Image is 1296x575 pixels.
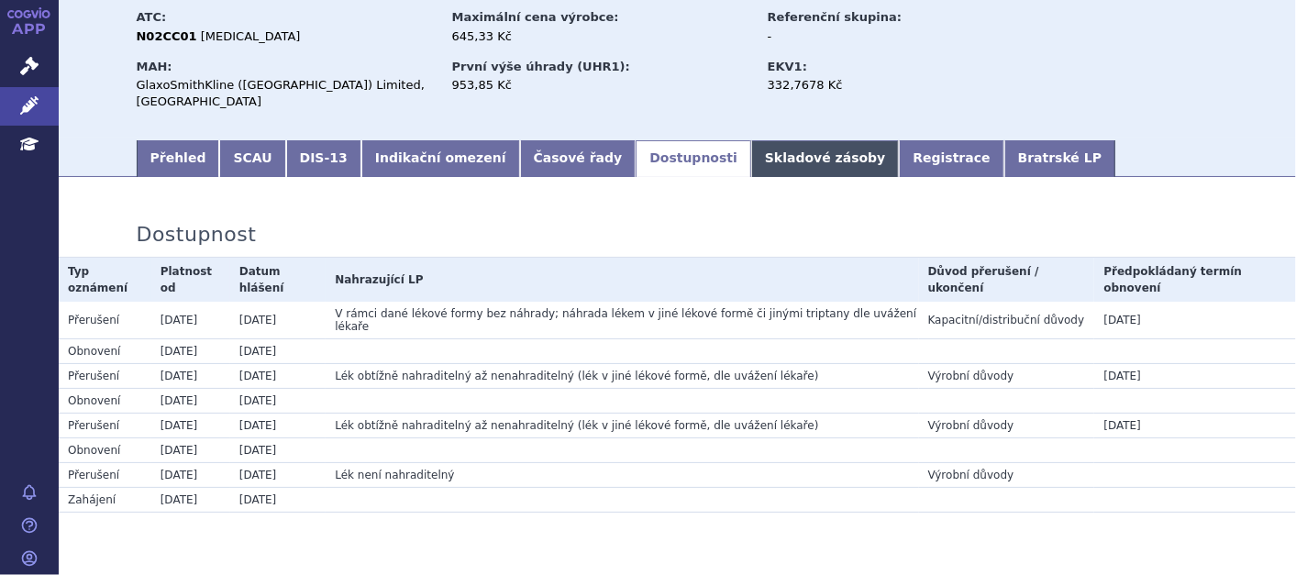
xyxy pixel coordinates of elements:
td: [DATE] [230,302,327,339]
strong: ATC: [137,10,167,24]
span: [MEDICAL_DATA] [201,29,301,43]
td: Přerušení [59,413,151,437]
a: Skladové zásoby [751,140,899,177]
a: Registrace [899,140,1003,177]
div: GlaxoSmithKline ([GEOGRAPHIC_DATA]) Limited, [GEOGRAPHIC_DATA] [137,77,435,110]
strong: EKV1: [768,60,807,73]
td: Obnovení [59,338,151,363]
td: Kapacitní/distribuční důvody [919,302,1095,339]
strong: Referenční skupina: [768,10,902,24]
a: Bratrské LP [1004,140,1115,177]
td: [DATE] [230,338,327,363]
td: [DATE] [230,462,327,487]
a: DIS-13 [286,140,361,177]
a: SCAU [219,140,285,177]
td: Zahájení [59,487,151,512]
strong: První výše úhrady (UHR1): [452,60,630,73]
td: [DATE] [230,437,327,462]
td: Přerušení [59,462,151,487]
a: Indikační omezení [361,140,520,177]
th: Datum hlášení [230,258,327,302]
td: [DATE] [1094,302,1296,339]
td: [DATE] [1094,413,1296,437]
td: [DATE] [230,487,327,512]
td: [DATE] [230,413,327,437]
a: Dostupnosti [636,140,751,177]
td: [DATE] [151,338,230,363]
a: Přehled [137,140,220,177]
th: Důvod přerušení / ukončení [919,258,1095,302]
strong: Maximální cena výrobce: [452,10,619,24]
td: Výrobní důvody [919,363,1095,388]
td: [DATE] [151,388,230,413]
span: Lék obtížně nahraditelný až nenahraditelný (lék v jiné lékové formě, dle uvážení lékaře) [335,370,818,382]
td: [DATE] [151,462,230,487]
td: [DATE] [151,363,230,388]
td: [DATE] [230,363,327,388]
span: V rámci dané lékové formy bez náhrady; náhrada lékem v jiné lékové formě či jinými triptany dle u... [335,307,916,333]
td: Obnovení [59,388,151,413]
div: 645,33 Kč [452,28,750,45]
div: 953,85 Kč [452,77,750,94]
td: Výrobní důvody [919,462,1095,487]
td: [DATE] [230,388,327,413]
a: Časové řady [520,140,637,177]
h3: Dostupnost [137,223,257,247]
td: Přerušení [59,302,151,339]
td: Výrobní důvody [919,413,1095,437]
strong: MAH: [137,60,172,73]
td: [DATE] [151,437,230,462]
td: Přerušení [59,363,151,388]
strong: N02CC01 [137,29,197,43]
td: [DATE] [1094,363,1296,388]
th: Platnost od [151,258,230,302]
th: Typ oznámení [59,258,151,302]
th: Nahrazující LP [326,258,918,302]
div: - [768,28,974,45]
th: Předpokládaný termín obnovení [1094,258,1296,302]
span: Lék obtížně nahraditelný až nenahraditelný (lék v jiné lékové formě, dle uvážení lékaře) [335,419,818,432]
span: Lék není nahraditelný [335,469,454,481]
td: [DATE] [151,302,230,339]
div: 332,7678 Kč [768,77,974,94]
td: [DATE] [151,487,230,512]
td: Obnovení [59,437,151,462]
td: [DATE] [151,413,230,437]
